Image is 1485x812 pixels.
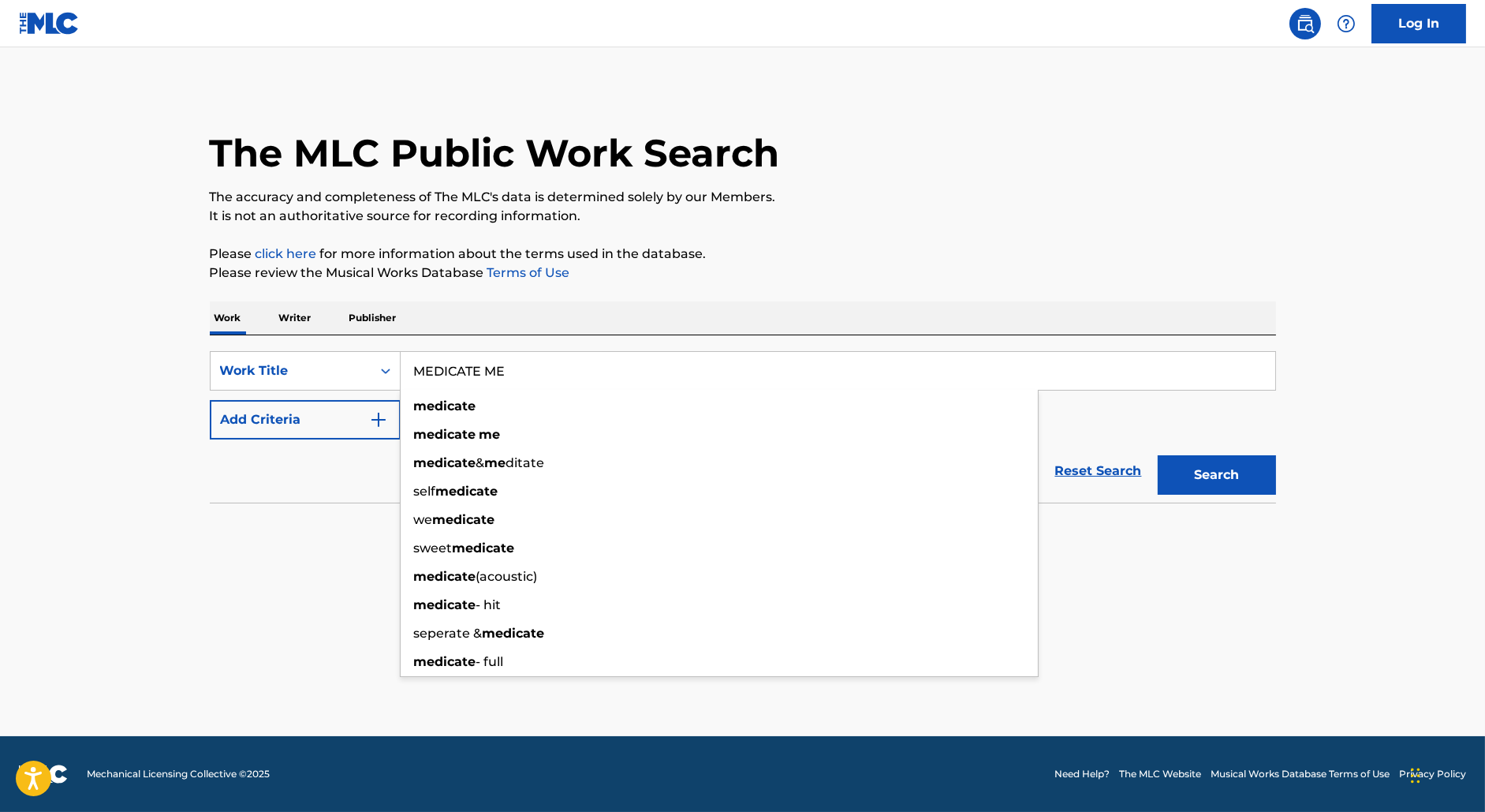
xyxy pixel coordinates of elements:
strong: medicate [414,399,476,413]
strong: medicate [414,455,476,470]
span: - hit [476,597,502,612]
div: Drag [1411,752,1420,799]
strong: medicate [433,512,495,527]
button: Search [1158,455,1276,495]
a: Privacy Policy [1399,767,1466,781]
span: ditate [506,455,545,470]
span: sweet [414,541,453,556]
strong: medicate [483,626,545,641]
span: we [414,512,433,527]
strong: medicate [414,597,476,612]
p: Please for more information about the terms used in the database. [210,245,1276,264]
p: Publisher [345,301,401,335]
img: search [1296,14,1315,33]
p: It is not an authoritative source for recording information. [210,207,1276,226]
div: Help [1330,8,1362,39]
p: Writer [274,301,316,335]
form: Search Form [210,351,1276,503]
strong: me [479,427,501,442]
p: Please review the Musical Works Database [210,264,1276,283]
a: Musical Works Database Terms of Use [1211,767,1390,781]
p: Work [210,301,246,335]
strong: medicate [436,484,498,499]
button: Add Criteria [210,400,401,440]
span: - full [476,654,504,669]
img: 9d2ae6d4665cec9f34b9.svg [369,410,388,429]
a: Public Search [1289,8,1321,39]
strong: me [485,455,506,470]
img: MLC Logo [19,12,80,35]
a: Log In [1371,4,1466,43]
a: click here [256,246,317,261]
a: Terms of Use [484,265,570,280]
a: Need Help? [1054,767,1110,781]
h1: The MLC Public Work Search [210,129,780,177]
strong: medicate [453,541,515,556]
div: Work Title [220,361,362,380]
span: Mechanical Licensing Collective © 2025 [87,767,270,781]
strong: medicate [414,569,476,584]
span: & [476,455,485,470]
iframe: Chat Widget [1406,736,1485,812]
span: self [414,484,436,499]
span: seperate & [414,626,483,641]
p: The accuracy and completeness of The MLC's data is determined solely by our Members. [210,188,1276,207]
a: The MLC Website [1119,767,1201,781]
strong: medicate [414,654,476,669]
a: Reset Search [1047,454,1150,488]
strong: medicate [414,427,476,442]
img: help [1337,14,1356,33]
img: logo [19,765,68,784]
span: (acoustic) [476,569,538,584]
